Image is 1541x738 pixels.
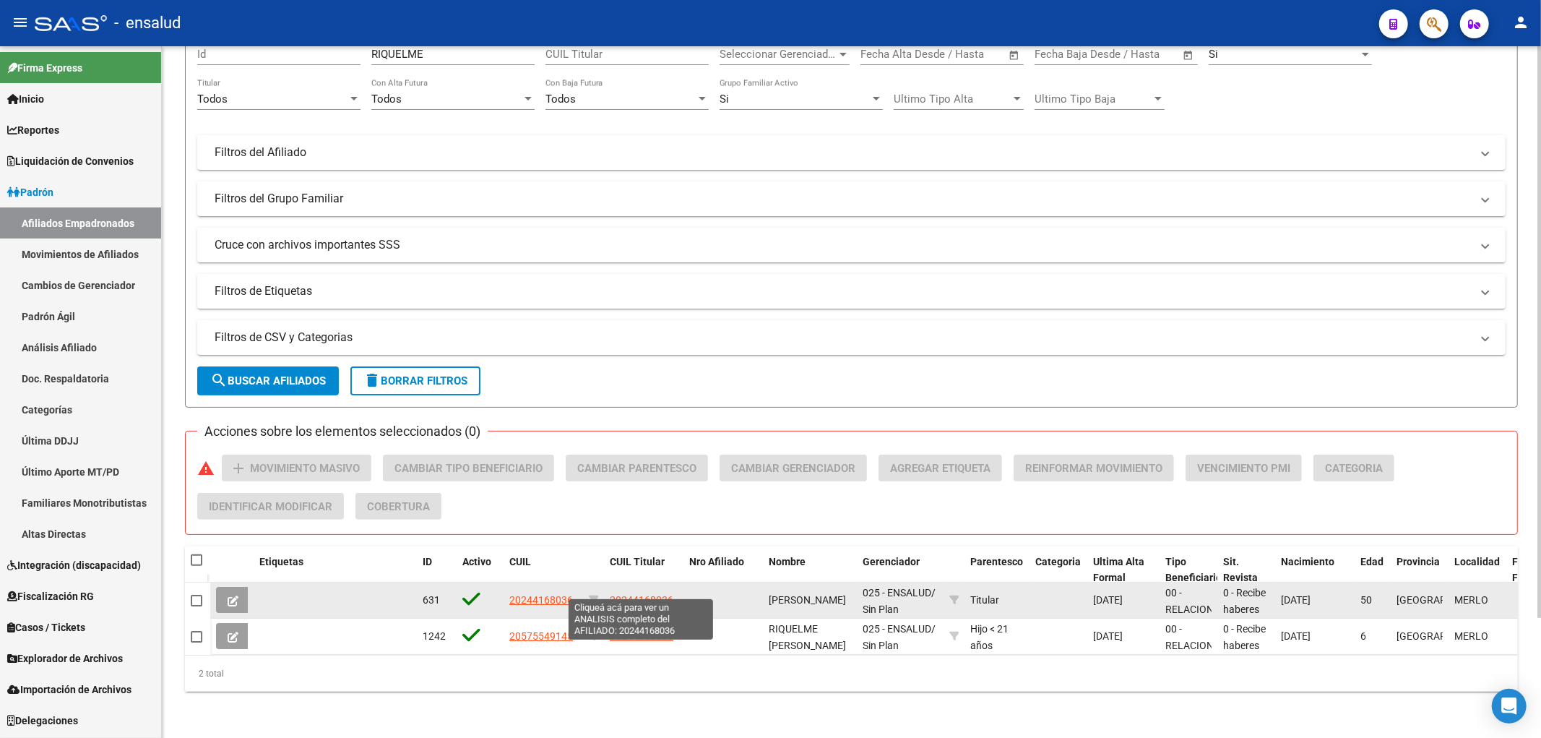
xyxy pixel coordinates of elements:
[363,374,467,387] span: Borrar Filtros
[1209,48,1218,61] span: Si
[1093,556,1144,584] span: Ultima Alta Formal
[720,455,867,481] button: Cambiar Gerenciador
[566,455,708,481] button: Cambiar Parentesco
[7,122,59,138] span: Reportes
[197,93,228,106] span: Todos
[1223,623,1283,668] span: 0 - Recibe haberes regularmente
[197,421,488,442] h3: Acciones sobre los elementos seleccionados (0)
[394,462,543,475] span: Cambiar Tipo Beneficiario
[7,682,131,698] span: Importación de Archivos
[417,546,457,594] datatable-header-cell: ID
[763,546,857,594] datatable-header-cell: Nombre
[1360,556,1384,567] span: Edad
[1106,48,1176,61] input: Fecha fin
[1025,462,1162,475] span: Reinformar Movimiento
[1223,587,1283,632] span: 0 - Recibe haberes regularmente
[222,455,371,481] button: Movimiento Masivo
[1014,455,1174,481] button: Reinformar Movimiento
[254,546,417,594] datatable-header-cell: Etiquetas
[355,493,441,520] button: Cobertura
[1165,556,1222,584] span: Tipo Beneficiario
[197,228,1506,262] mat-expansion-panel-header: Cruce con archivos importantes SSS
[1035,48,1093,61] input: Fecha inicio
[462,556,491,567] span: Activo
[894,93,1011,106] span: Ultimo Tipo Alta
[197,366,339,395] button: Buscar Afiliados
[210,374,326,387] span: Buscar Afiliados
[1397,556,1440,567] span: Provincia
[7,153,134,169] span: Liquidación de Convenios
[197,460,215,477] mat-icon: warning
[1197,462,1290,475] span: Vencimiento PMI
[964,546,1030,594] datatable-header-cell: Parentesco
[7,184,53,200] span: Padrón
[1093,592,1154,609] div: [DATE]
[197,320,1506,355] mat-expansion-panel-header: Filtros de CSV y Categorias
[769,623,846,651] span: RIQUELME [PERSON_NAME]
[970,594,999,606] span: Titular
[720,93,729,106] span: Si
[860,48,919,61] input: Fecha inicio
[215,145,1471,160] mat-panel-title: Filtros del Afiliado
[1397,630,1494,642] span: [GEOGRAPHIC_DATA]
[1454,556,1500,567] span: Localidad
[1360,630,1366,642] span: 6
[215,237,1471,253] mat-panel-title: Cruce con archivos importantes SSS
[1006,47,1023,64] button: Open calendar
[509,594,573,606] span: 20244168036
[1165,623,1233,684] span: 00 - RELACION DE DEPENDENCIA
[610,630,673,642] span: 20244168036
[7,60,82,76] span: Firma Express
[185,656,1518,692] div: 2 total
[857,546,944,594] datatable-header-cell: Gerenciador
[1449,546,1506,594] datatable-header-cell: Localidad
[1313,455,1394,481] button: Categoria
[1391,546,1449,594] datatable-header-cell: Provincia
[1223,556,1258,584] span: Sit. Revista
[863,587,931,598] span: 025 - ENSALUD
[209,500,332,513] span: Identificar Modificar
[509,630,573,642] span: 20575549145
[197,274,1506,309] mat-expansion-panel-header: Filtros de Etiquetas
[509,556,531,567] span: CUIL
[197,135,1506,170] mat-expansion-panel-header: Filtros del Afiliado
[970,556,1023,567] span: Parentesco
[12,14,29,31] mat-icon: menu
[7,91,44,107] span: Inicio
[1035,556,1081,567] span: Categoria
[1397,594,1494,606] span: [GEOGRAPHIC_DATA]
[423,556,432,567] span: ID
[250,462,360,475] span: Movimiento Masivo
[7,619,85,635] span: Casos / Tickets
[1325,462,1383,475] span: Categoria
[215,283,1471,299] mat-panel-title: Filtros de Etiquetas
[114,7,181,39] span: - ensalud
[545,93,576,106] span: Todos
[1186,455,1302,481] button: Vencimiento PMI
[683,546,763,594] datatable-header-cell: Nro Afiliado
[720,48,837,61] span: Seleccionar Gerenciador
[504,546,583,594] datatable-header-cell: CUIL
[577,462,696,475] span: Cambiar Parentesco
[1281,556,1334,567] span: Nacimiento
[1165,587,1233,648] span: 00 - RELACION DE DEPENDENCIA
[1030,546,1087,594] datatable-header-cell: Categoria
[1160,546,1217,594] datatable-header-cell: Tipo Beneficiario
[1360,594,1372,606] span: 50
[1454,630,1488,642] span: MERLO
[215,191,1471,207] mat-panel-title: Filtros del Grupo Familiar
[350,366,480,395] button: Borrar Filtros
[383,455,554,481] button: Cambiar Tipo Beneficiario
[863,623,931,635] span: 025 - ENSALUD
[423,594,440,606] span: 631
[1512,14,1529,31] mat-icon: person
[1217,546,1275,594] datatable-header-cell: Sit. Revista
[7,557,141,573] span: Integración (discapacidad)
[7,713,78,729] span: Delegaciones
[769,594,846,606] span: [PERSON_NAME]
[215,330,1471,346] mat-panel-title: Filtros de CSV y Categorias
[230,460,247,477] mat-icon: add
[367,500,430,513] span: Cobertura
[610,556,665,567] span: CUIL Titular
[1454,594,1488,606] span: MERLO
